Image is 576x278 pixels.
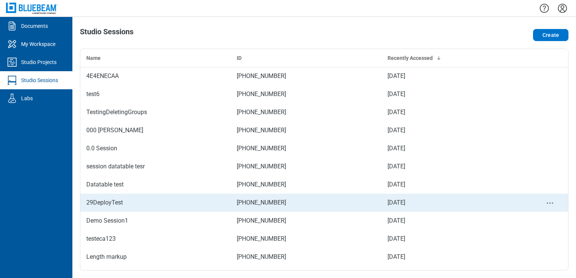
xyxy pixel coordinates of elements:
div: Datatable test [86,180,225,189]
svg: My Workspace [6,38,18,50]
button: Settings [556,2,568,15]
div: TestingDeletingGroups [86,108,225,117]
div: Name [86,54,225,62]
button: Create [533,29,568,41]
td: [DATE] [381,139,532,157]
td: [PHONE_NUMBER] [231,85,381,103]
div: ID [237,54,375,62]
td: [PHONE_NUMBER] [231,212,381,230]
td: [PHONE_NUMBER] [231,67,381,85]
td: [PHONE_NUMBER] [231,103,381,121]
td: [PHONE_NUMBER] [231,139,381,157]
svg: Labs [6,92,18,104]
svg: Studio Projects [6,56,18,68]
div: session datatable tesr [86,162,225,171]
div: Labs [21,95,33,102]
div: 0.0 Session [86,144,225,153]
div: Recently Accessed [388,54,526,62]
svg: Documents [6,20,18,32]
td: [DATE] [381,121,532,139]
div: Demo Session1 [86,216,225,225]
td: [PHONE_NUMBER] [231,121,381,139]
div: Documents [21,22,48,30]
div: test6 [86,90,225,99]
div: Studio Projects [21,58,57,66]
td: [DATE] [381,157,532,176]
td: [DATE] [381,230,532,248]
h1: Studio Sessions [80,27,133,40]
td: [PHONE_NUMBER] [231,230,381,248]
img: Bluebeam, Inc. [6,3,57,14]
div: Studio Sessions [21,76,58,84]
div: 29DeployTest [86,198,225,207]
td: [PHONE_NUMBER] [231,194,381,212]
div: testeca123 [86,234,225,243]
td: [DATE] [381,212,532,230]
td: [PHONE_NUMBER] [231,176,381,194]
td: [DATE] [381,85,532,103]
div: Length markup [86,252,225,261]
td: [PHONE_NUMBER] [231,157,381,176]
svg: Studio Sessions [6,74,18,86]
td: [DATE] [381,103,532,121]
div: 000 [PERSON_NAME] [86,126,225,135]
td: [DATE] [381,67,532,85]
td: [PHONE_NUMBER] [231,248,381,266]
td: [DATE] [381,248,532,266]
div: My Workspace [21,40,55,48]
td: [DATE] [381,194,532,212]
td: [DATE] [381,176,532,194]
div: 4E4ENECAA [86,72,225,81]
button: context-menu [545,199,555,208]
